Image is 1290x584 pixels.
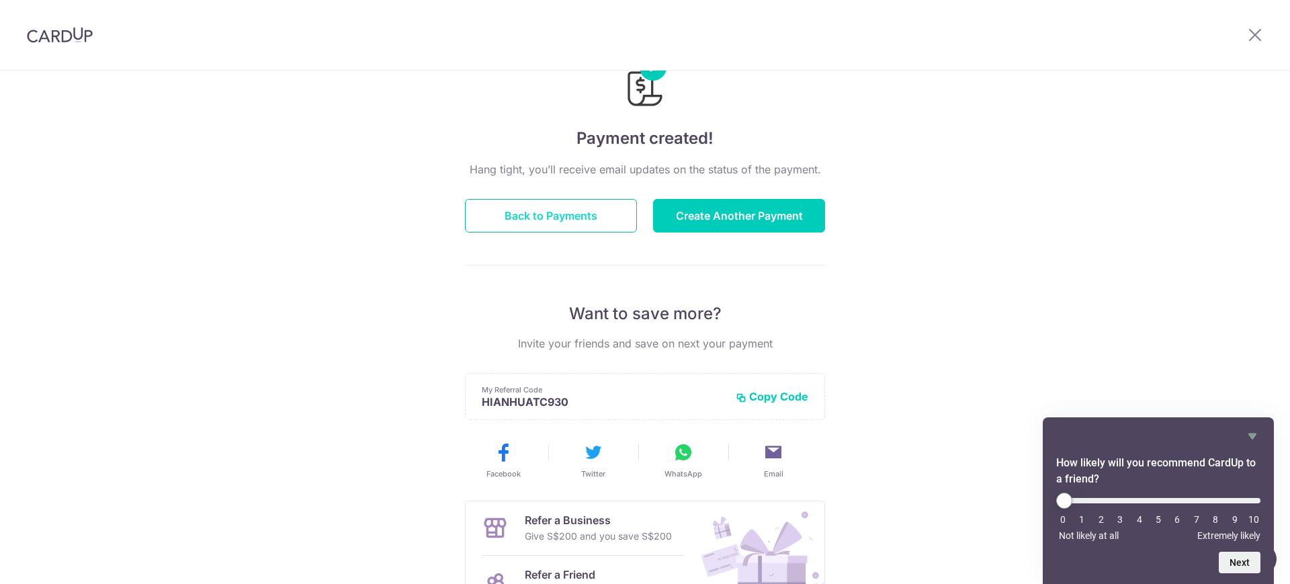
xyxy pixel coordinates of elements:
p: My Referral Code [482,384,725,395]
div: How likely will you recommend CardUp to a friend? Select an option from 0 to 10, with 0 being Not... [1056,428,1260,573]
span: Facebook [486,468,521,479]
span: Help [30,9,58,22]
li: 3 [1113,514,1127,525]
li: 5 [1152,514,1165,525]
button: Copy Code [736,390,808,403]
li: 6 [1170,514,1184,525]
button: Facebook [464,442,543,479]
img: Payments [623,54,666,110]
li: 1 [1075,514,1088,525]
button: Create Another Payment [653,199,825,233]
span: Twitter [581,468,605,479]
button: Next question [1219,552,1260,573]
h4: Payment created! [465,126,825,151]
span: Not likely at all [1059,530,1119,541]
li: 9 [1228,514,1242,525]
li: 10 [1247,514,1260,525]
li: 7 [1190,514,1203,525]
button: WhatsApp [644,442,723,479]
p: Refer a Friend [525,567,660,583]
span: Email [764,468,783,479]
li: 0 [1056,514,1070,525]
button: Email [734,442,813,479]
span: Extremely likely [1197,530,1260,541]
div: How likely will you recommend CardUp to a friend? Select an option from 0 to 10, with 0 being Not... [1056,493,1260,541]
li: 2 [1094,514,1108,525]
button: Twitter [554,442,633,479]
p: Want to save more? [465,303,825,325]
li: 8 [1209,514,1222,525]
img: CardUp [27,27,93,43]
span: WhatsApp [664,468,702,479]
p: Hang tight, you’ll receive email updates on the status of the payment. [465,161,825,177]
p: Invite your friends and save on next your payment [465,335,825,351]
p: Give S$200 and you save S$200 [525,528,672,544]
button: Back to Payments [465,199,637,233]
h2: How likely will you recommend CardUp to a friend? Select an option from 0 to 10, with 0 being Not... [1056,455,1260,487]
p: HIANHUATC930 [482,395,725,409]
button: Hide survey [1244,428,1260,444]
li: 4 [1133,514,1146,525]
p: Refer a Business [525,512,672,528]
